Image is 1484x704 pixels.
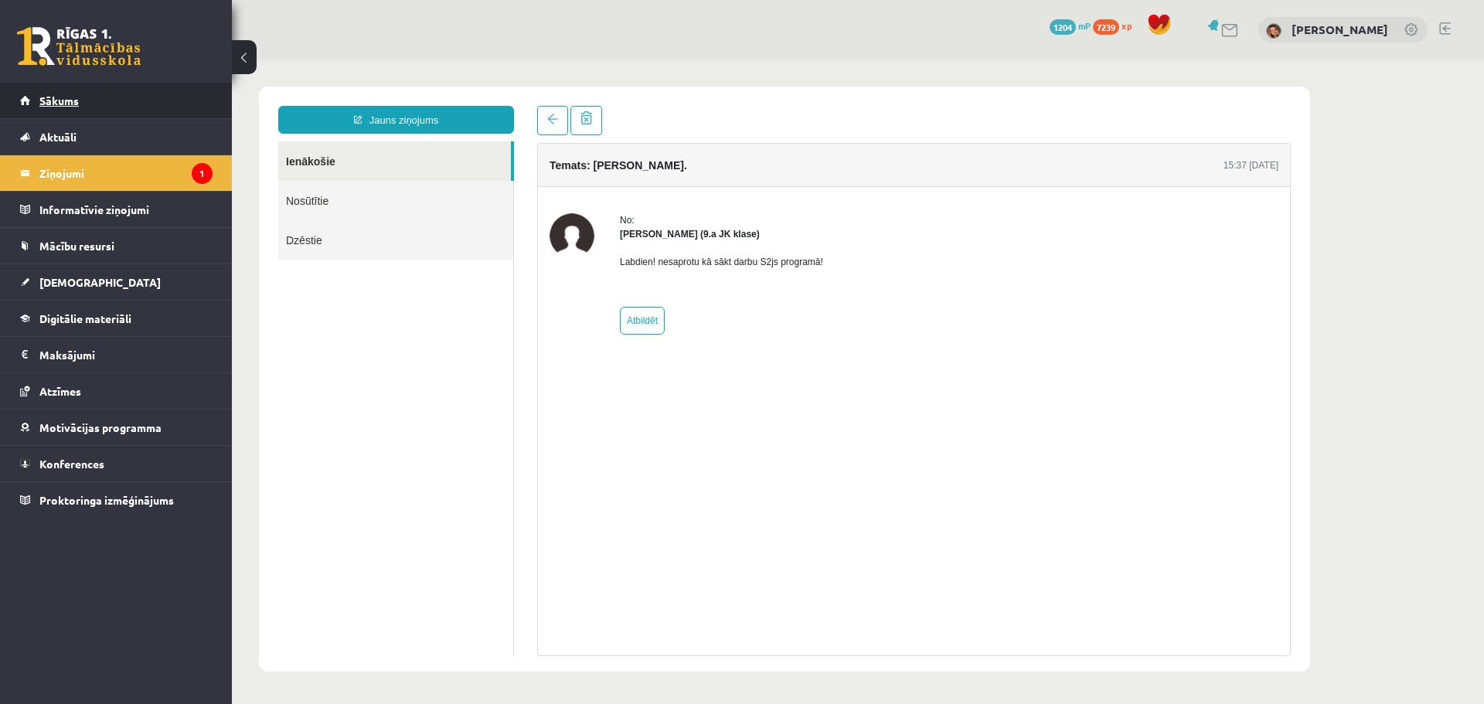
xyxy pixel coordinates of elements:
span: Motivācijas programma [39,420,162,434]
a: Rīgas 1. Tālmācības vidusskola [17,27,141,66]
span: [DEMOGRAPHIC_DATA] [39,275,161,289]
a: Dzēstie [46,161,281,200]
i: 1 [192,163,213,184]
a: Sākums [20,83,213,118]
legend: Ziņojumi [39,155,213,191]
h4: Temats: [PERSON_NAME]. [318,100,455,112]
a: 7239 xp [1093,19,1139,32]
span: Digitālie materiāli [39,311,131,325]
span: Atzīmes [39,384,81,398]
a: 1204 mP [1050,19,1091,32]
div: 15:37 [DATE] [992,99,1047,113]
a: Proktoringa izmēģinājums [20,482,213,518]
span: 7239 [1093,19,1119,35]
a: Ziņojumi1 [20,155,213,191]
span: Aktuāli [39,130,77,144]
strong: [PERSON_NAME] (9.a JK klase) [388,169,528,180]
a: Maksājumi [20,337,213,372]
legend: Maksājumi [39,337,213,372]
span: xp [1122,19,1132,32]
span: Sākums [39,94,79,107]
a: Jauns ziņojums [46,46,282,74]
span: mP [1078,19,1091,32]
a: Motivācijas programma [20,410,213,445]
a: Digitālie materiāli [20,301,213,336]
span: Mācību resursi [39,239,114,253]
legend: Informatīvie ziņojumi [39,192,213,227]
span: Konferences [39,457,104,471]
img: Jana Anna Kārkliņa [318,154,362,199]
a: Atzīmes [20,373,213,409]
img: Kendija Anete Kraukle [1266,23,1281,39]
p: Labdien! nesaprotu kā sākt darbu S2js programā! [388,196,591,209]
a: [PERSON_NAME] [1292,22,1388,37]
a: Nosūtītie [46,121,281,161]
div: No: [388,154,591,168]
a: Informatīvie ziņojumi [20,192,213,227]
a: Atbildēt [388,247,433,275]
a: Ienākošie [46,82,279,121]
span: 1204 [1050,19,1076,35]
span: Proktoringa izmēģinājums [39,493,174,507]
a: Mācību resursi [20,228,213,264]
a: [DEMOGRAPHIC_DATA] [20,264,213,300]
a: Konferences [20,446,213,481]
a: Aktuāli [20,119,213,155]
